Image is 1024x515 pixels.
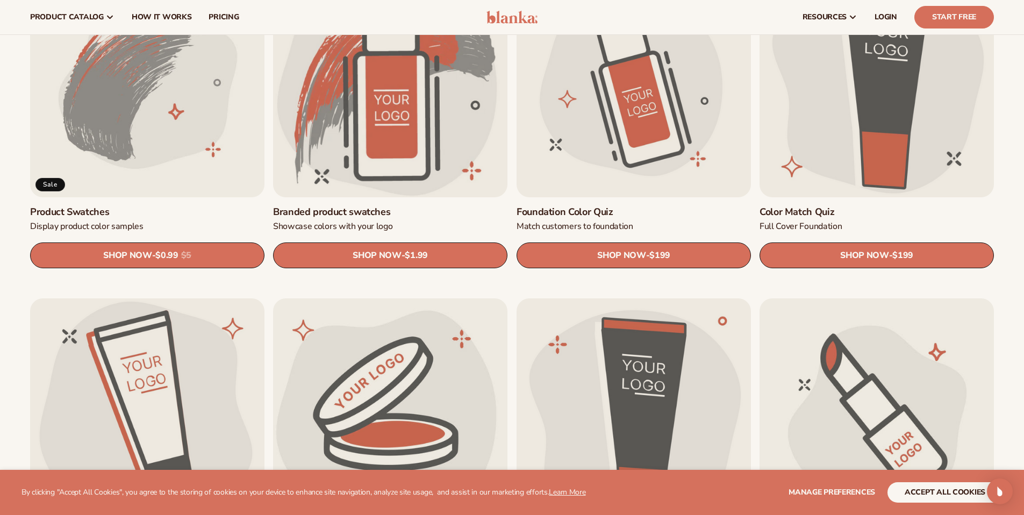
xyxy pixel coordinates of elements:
span: $1.99 [405,251,428,261]
span: SHOP NOW [353,251,402,261]
a: Foundation Color Quiz [517,206,751,218]
span: SHOP NOW [840,251,889,261]
span: resources [803,13,847,22]
span: SHOP NOW [597,251,646,261]
span: How It Works [132,13,192,22]
a: Start Free [914,6,994,28]
span: $199 [892,251,913,261]
span: Manage preferences [789,487,875,497]
a: SHOP NOW- $1.99 [273,242,507,268]
span: $0.99 [155,251,178,261]
span: SHOP NOW [103,251,152,261]
a: Product Swatches [30,206,264,218]
span: product catalog [30,13,104,22]
a: Color Match Quiz [760,206,994,218]
span: pricing [209,13,239,22]
div: Open Intercom Messenger [987,478,1013,504]
s: $5 [181,251,191,261]
p: By clicking "Accept All Cookies", you agree to the storing of cookies on your device to enhance s... [22,488,586,497]
a: SHOP NOW- $0.99 $5 [30,242,264,268]
img: logo [486,11,538,24]
a: Learn More [549,487,585,497]
button: accept all cookies [887,482,1002,503]
span: $199 [649,251,670,261]
a: SHOP NOW- $199 [517,242,751,268]
a: SHOP NOW- $199 [760,242,994,268]
a: Branded product swatches [273,206,507,218]
button: Manage preferences [789,482,875,503]
span: LOGIN [875,13,897,22]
